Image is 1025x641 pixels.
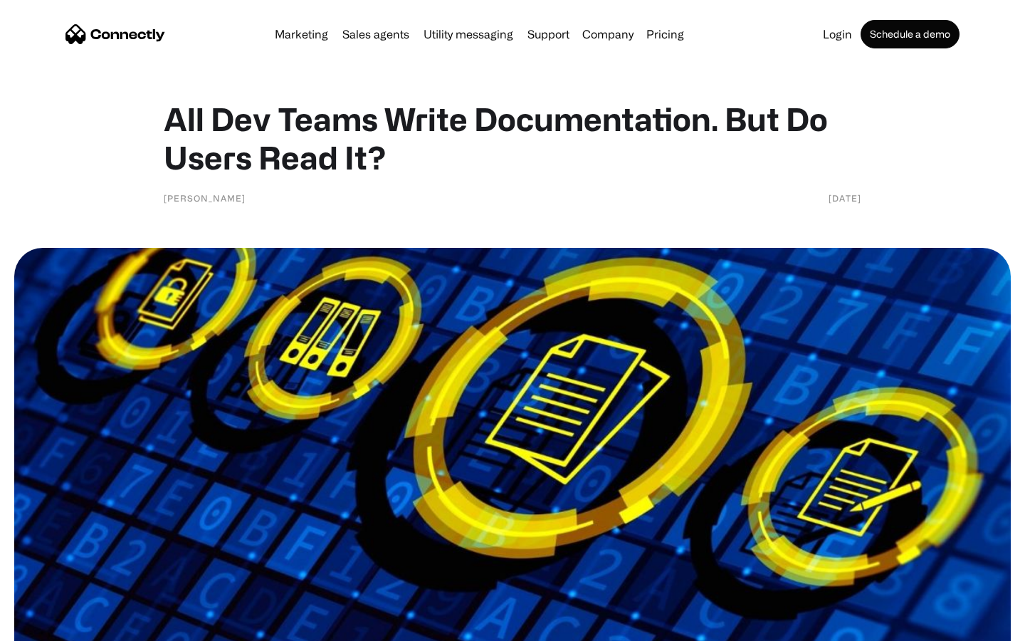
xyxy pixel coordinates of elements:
[164,191,246,205] div: [PERSON_NAME]
[817,28,858,40] a: Login
[269,28,334,40] a: Marketing
[861,20,960,48] a: Schedule a demo
[28,616,85,636] ul: Language list
[14,616,85,636] aside: Language selected: English
[522,28,575,40] a: Support
[582,24,634,44] div: Company
[641,28,690,40] a: Pricing
[418,28,519,40] a: Utility messaging
[337,28,415,40] a: Sales agents
[829,191,861,205] div: [DATE]
[164,100,861,177] h1: All Dev Teams Write Documentation. But Do Users Read It?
